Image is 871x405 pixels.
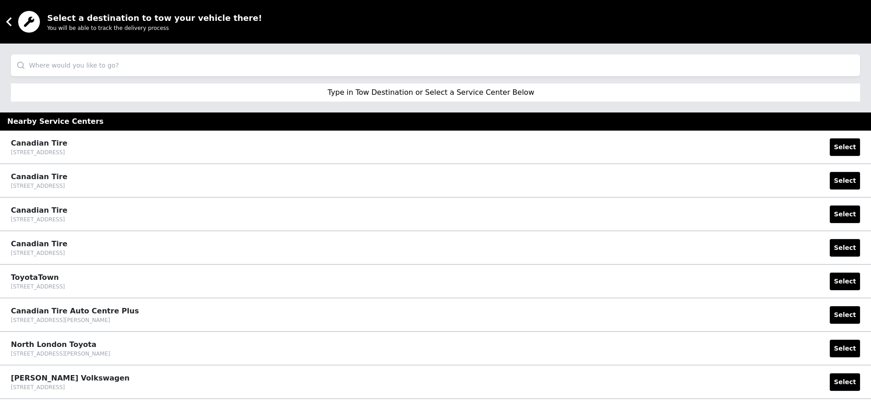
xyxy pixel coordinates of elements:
button: Select [830,273,860,290]
div: [STREET_ADDRESS] [11,283,65,290]
div: Canadian Tire [11,138,68,149]
button: Select [830,373,860,391]
div: [STREET_ADDRESS] [11,182,68,190]
div: [STREET_ADDRESS] [11,249,68,257]
p: Type in Tow Destination or Select a Service Center Below [328,87,534,98]
div: [STREET_ADDRESS] [11,149,68,156]
div: [STREET_ADDRESS][PERSON_NAME] [11,317,139,324]
button: Select [830,340,860,357]
div: Canadian Tire Auto Centre Plus [11,306,139,317]
div: ToyotaTown [11,272,65,283]
div: [PERSON_NAME] Volkswagen [11,373,130,384]
div: Canadian Tire [11,239,68,249]
div: North London Toyota [11,339,110,350]
button: Select [830,138,860,156]
button: Select [830,239,860,257]
div: Canadian Tire [11,171,68,182]
div: [STREET_ADDRESS] [11,216,68,223]
button: Select [830,172,860,190]
div: [STREET_ADDRESS][PERSON_NAME] [11,350,110,357]
input: Where would you like to go? [11,54,860,76]
button: Select [830,306,860,324]
button: Select [830,205,860,223]
div: Canadian Tire [11,205,68,216]
div: [STREET_ADDRESS] [11,384,130,391]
